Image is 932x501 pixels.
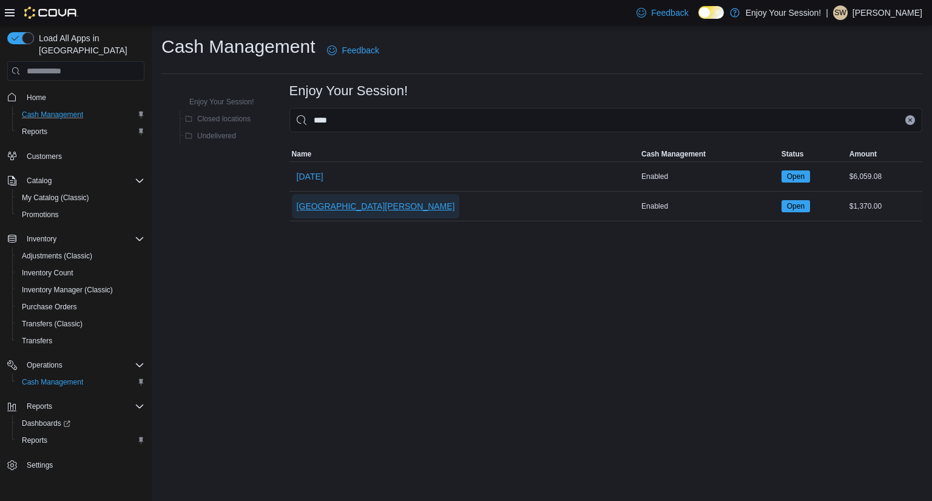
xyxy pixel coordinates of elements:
[22,149,144,164] span: Customers
[779,147,847,161] button: Status
[17,433,52,448] a: Reports
[782,200,810,212] span: Open
[905,115,915,125] button: Clear input
[22,210,59,220] span: Promotions
[639,147,779,161] button: Cash Management
[197,131,236,141] span: Undelivered
[12,281,149,298] button: Inventory Manager (Classic)
[12,374,149,391] button: Cash Management
[27,460,53,470] span: Settings
[12,332,149,349] button: Transfers
[27,93,46,103] span: Home
[17,107,88,122] a: Cash Management
[782,149,804,159] span: Status
[12,298,149,315] button: Purchase Orders
[17,317,144,331] span: Transfers (Classic)
[2,398,149,415] button: Reports
[22,285,113,295] span: Inventory Manager (Classic)
[17,334,144,348] span: Transfers
[22,193,89,203] span: My Catalog (Classic)
[12,247,149,264] button: Adjustments (Classic)
[189,97,254,107] span: Enjoy Your Session!
[17,283,118,297] a: Inventory Manager (Classic)
[17,207,144,222] span: Promotions
[833,5,848,20] div: Sheldon Willison
[847,147,922,161] button: Amount
[22,89,144,104] span: Home
[297,200,455,212] span: [GEOGRAPHIC_DATA][PERSON_NAME]
[22,399,144,414] span: Reports
[2,357,149,374] button: Operations
[22,399,57,414] button: Reports
[12,123,149,140] button: Reports
[632,1,693,25] a: Feedback
[17,375,88,389] a: Cash Management
[22,90,51,105] a: Home
[12,264,149,281] button: Inventory Count
[27,360,62,370] span: Operations
[698,6,724,19] input: Dark Mode
[12,106,149,123] button: Cash Management
[651,7,688,19] span: Feedback
[787,171,805,182] span: Open
[24,7,78,19] img: Cova
[292,164,328,189] button: [DATE]
[322,38,383,62] a: Feedback
[22,232,144,246] span: Inventory
[2,172,149,189] button: Catalog
[849,149,877,159] span: Amount
[197,114,251,124] span: Closed locations
[27,402,52,411] span: Reports
[853,5,922,20] p: [PERSON_NAME]
[17,283,144,297] span: Inventory Manager (Classic)
[22,358,67,372] button: Operations
[17,416,144,431] span: Dashboards
[787,201,805,212] span: Open
[12,206,149,223] button: Promotions
[297,170,323,183] span: [DATE]
[12,189,149,206] button: My Catalog (Classic)
[2,88,149,106] button: Home
[22,302,77,312] span: Purchase Orders
[17,375,144,389] span: Cash Management
[826,5,828,20] p: |
[847,199,922,214] div: $1,370.00
[22,377,83,387] span: Cash Management
[17,124,144,139] span: Reports
[782,170,810,183] span: Open
[180,112,255,126] button: Closed locations
[22,173,56,188] button: Catalog
[289,84,408,98] h3: Enjoy Your Session!
[17,317,87,331] a: Transfers (Classic)
[746,5,822,20] p: Enjoy Your Session!
[17,266,78,280] a: Inventory Count
[22,457,144,472] span: Settings
[641,149,706,159] span: Cash Management
[22,435,47,445] span: Reports
[289,147,639,161] button: Name
[17,124,52,139] a: Reports
[34,32,144,56] span: Load All Apps in [GEOGRAPHIC_DATA]
[22,358,144,372] span: Operations
[22,173,144,188] span: Catalog
[17,190,144,205] span: My Catalog (Classic)
[292,149,312,159] span: Name
[12,315,149,332] button: Transfers (Classic)
[22,419,70,428] span: Dashboards
[22,127,47,136] span: Reports
[22,232,61,246] button: Inventory
[22,149,67,164] a: Customers
[17,433,144,448] span: Reports
[834,5,846,20] span: SW
[342,44,379,56] span: Feedback
[22,458,58,472] a: Settings
[639,169,779,184] div: Enabled
[22,336,52,346] span: Transfers
[180,129,241,143] button: Undelivered
[17,190,94,205] a: My Catalog (Classic)
[17,249,144,263] span: Adjustments (Classic)
[172,95,259,109] button: Enjoy Your Session!
[27,152,62,161] span: Customers
[2,147,149,165] button: Customers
